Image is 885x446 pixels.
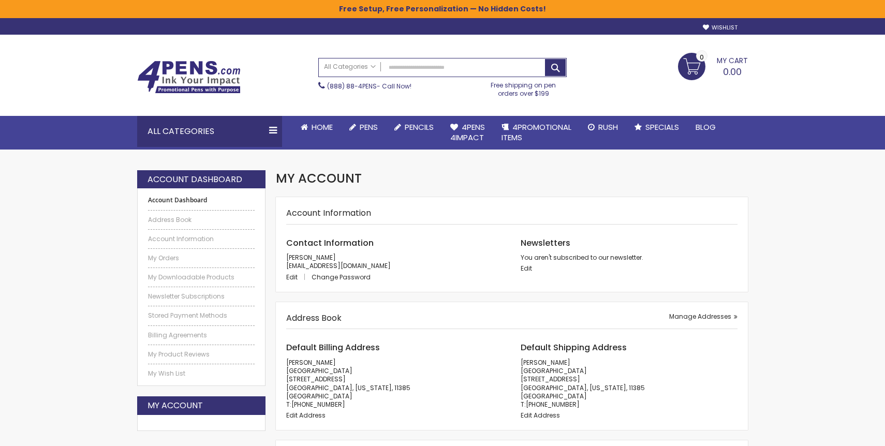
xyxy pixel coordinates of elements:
[678,53,748,79] a: 0.00 0
[148,196,255,204] strong: Account Dashboard
[327,82,377,91] a: (888) 88-4PENS
[442,116,493,150] a: 4Pens4impact
[327,82,411,91] span: - Call Now!
[148,254,255,262] a: My Orders
[521,254,738,262] p: You aren't subscribed to our newsletter.
[312,122,333,132] span: Home
[148,311,255,320] a: Stored Payment Methods
[137,61,241,94] img: 4Pens Custom Pens and Promotional Products
[286,359,503,409] address: [PERSON_NAME] [GEOGRAPHIC_DATA] [STREET_ADDRESS] [GEOGRAPHIC_DATA], [US_STATE], 11385 [GEOGRAPHIC...
[493,116,580,150] a: 4PROMOTIONALITEMS
[148,350,255,359] a: My Product Reviews
[148,235,255,243] a: Account Information
[405,122,434,132] span: Pencils
[148,216,255,224] a: Address Book
[521,237,570,249] span: Newsletters
[521,411,560,420] a: Edit Address
[723,65,742,78] span: 0.00
[598,122,618,132] span: Rush
[148,174,242,185] strong: Account Dashboard
[286,411,326,420] a: Edit Address
[148,273,255,281] a: My Downloadable Products
[319,58,381,76] a: All Categories
[324,63,376,71] span: All Categories
[687,116,724,139] a: Blog
[148,292,255,301] a: Newsletter Subscriptions
[286,237,374,249] span: Contact Information
[696,122,716,132] span: Blog
[521,341,627,353] span: Default Shipping Address
[521,359,738,409] address: [PERSON_NAME] [GEOGRAPHIC_DATA] [STREET_ADDRESS] [GEOGRAPHIC_DATA], [US_STATE], 11385 [GEOGRAPHIC...
[292,116,341,139] a: Home
[286,207,371,219] strong: Account Information
[703,24,738,32] a: Wishlist
[526,400,580,409] a: [PHONE_NUMBER]
[341,116,386,139] a: Pens
[626,116,687,139] a: Specials
[669,313,738,321] a: Manage Addresses
[286,254,503,270] p: [PERSON_NAME] [EMAIL_ADDRESS][DOMAIN_NAME]
[450,122,485,143] span: 4Pens 4impact
[645,122,679,132] span: Specials
[148,400,203,411] strong: My Account
[137,116,282,147] div: All Categories
[580,116,626,139] a: Rush
[286,312,342,324] strong: Address Book
[700,52,704,62] span: 0
[312,273,371,281] a: Change Password
[276,170,362,187] span: My Account
[286,341,380,353] span: Default Billing Address
[360,122,378,132] span: Pens
[386,116,442,139] a: Pencils
[286,273,310,281] a: Edit
[286,273,298,281] span: Edit
[291,400,345,409] a: [PHONE_NUMBER]
[148,369,255,378] a: My Wish List
[148,331,255,339] a: Billing Agreements
[669,312,731,321] span: Manage Addresses
[521,264,532,273] a: Edit
[480,77,567,98] div: Free shipping on pen orders over $199
[502,122,571,143] span: 4PROMOTIONAL ITEMS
